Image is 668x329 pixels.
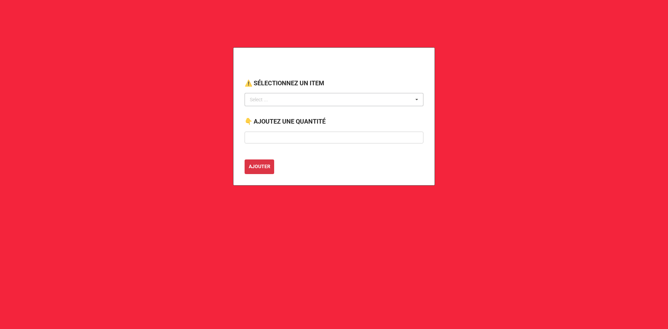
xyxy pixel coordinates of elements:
label: ⚠️ SÉLECTIONNEZ UN ITEM [245,84,324,94]
button: AJOUTER [245,165,274,180]
b: AJOUTER [249,169,270,176]
div: Select ... [248,101,278,109]
label: 👇 AJOUTEZ UNE QUANTITÉ [245,122,326,132]
img: VSJ_SERV_LOIS_SPORT_DEV_SOC.png [245,59,314,64]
